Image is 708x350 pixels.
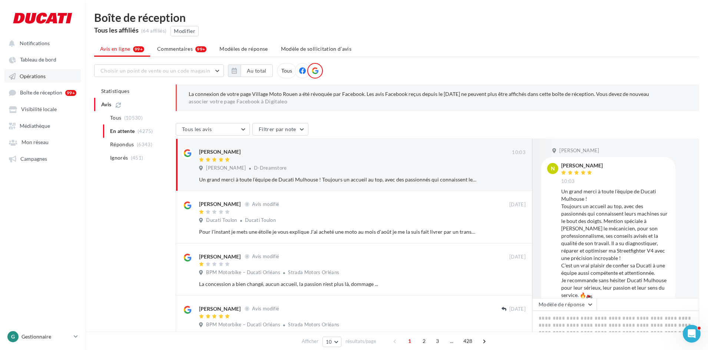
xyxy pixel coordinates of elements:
button: Choisir un point de vente ou un code magasin [94,64,224,77]
span: 10 [326,339,332,345]
div: [PERSON_NAME] [199,305,241,313]
span: Ducati Toulon [206,217,237,224]
span: BPM Motorbike – Ducati Orléans [206,321,280,328]
a: Visibilité locale [4,102,81,116]
button: 10 [322,337,341,347]
span: Ducati Toulon [245,217,276,223]
span: Visibilité locale [21,106,57,113]
button: Modifier [171,26,199,36]
div: [PERSON_NAME] [199,200,241,208]
span: Campagnes [20,156,47,162]
span: Répondus [110,141,134,148]
a: G Gestionnaire [6,330,79,344]
span: Tableau de bord [20,57,56,63]
span: [DATE] [509,306,526,313]
div: Tous [277,63,297,79]
span: (451) [131,155,143,161]
span: résultats/page [345,338,376,345]
span: (6343) [137,141,152,147]
span: Tous [110,114,121,121]
div: Un grand merci à toute l’équipe de Ducati Mulhouse ! Toujours un accueil au top, avec des passion... [561,188,669,299]
span: D-Dreamstore [254,165,287,171]
a: Médiathèque [4,119,81,132]
div: Tous les affiliés [94,27,139,33]
span: BPM Motorbike – Ducati Orléans [206,269,280,276]
span: [DATE] [509,254,526,260]
span: [PERSON_NAME] [559,147,599,154]
span: Statistiques [101,88,129,94]
a: Campagnes [4,152,81,165]
span: Avis modifié [252,201,279,207]
a: Opérations [4,69,81,83]
span: 10:03 [561,178,575,185]
span: Strada Motors Orléans [288,321,339,327]
span: Choisir un point de vente ou un code magasin [100,67,210,74]
div: [PERSON_NAME] [199,148,241,156]
span: Boîte de réception [20,90,62,96]
span: Opérations [20,73,46,79]
button: Tous les avis [176,123,250,136]
div: La concession a bien changé, aucun accueil, la passion n'est plus là, dommage ... [199,280,477,288]
span: Commentaires [157,45,193,53]
span: Modèle de sollicitation d’avis [281,46,352,52]
span: ... [446,335,458,347]
p: La connexion de votre page Village Moto Rouen a été révoquée par Facebook. Les avis Facebook reçu... [189,90,687,105]
div: (64 affiliés) [141,28,166,34]
button: Filtrer par note [252,123,308,136]
button: Au total [228,64,273,77]
iframe: Intercom live chat [683,325,701,343]
a: Boîte de réception 99+ [4,86,81,99]
div: Un grand merci à toute l’équipe de Ducati Mulhouse ! Toujours un accueil au top, avec des passion... [199,176,477,183]
p: Gestionnaire [21,333,71,340]
span: Avis modifié [252,306,279,311]
span: Afficher [302,338,318,345]
a: Mon réseau [4,135,81,149]
span: 2 [418,335,430,347]
span: Avis modifié [252,253,279,259]
div: Pour l'instant je mets une étoile je vous explique J'ai acheté une moto au mois d'août je me la s... [199,228,477,236]
button: Notifications [4,36,78,50]
span: Mon réseau [21,139,49,146]
a: Tableau de bord [4,53,81,66]
button: Au total [241,64,273,77]
span: Ignorés [110,154,128,161]
span: [PERSON_NAME] [206,165,246,171]
span: Médiathèque [20,123,50,129]
button: Modèle de réponse [532,298,597,311]
span: 1 [404,335,416,347]
span: Strada Motors Orléans [288,269,339,275]
span: 428 [460,335,476,347]
span: 3 [431,335,443,347]
span: N [551,165,555,172]
span: (10530) [124,115,143,121]
div: [PERSON_NAME] [561,163,603,168]
span: [DATE] [509,201,526,208]
span: Modèles de réponse [219,46,268,52]
span: Tous les avis [182,126,212,132]
span: G [11,333,15,340]
div: 99+ [65,90,76,96]
div: 99+ [195,46,206,52]
span: Notifications [20,40,50,46]
span: 10:03 [512,149,526,156]
div: [PERSON_NAME] [199,253,241,260]
div: Boîte de réception [94,12,699,23]
a: associer votre page Facebook à Digitaleo [189,99,287,104]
